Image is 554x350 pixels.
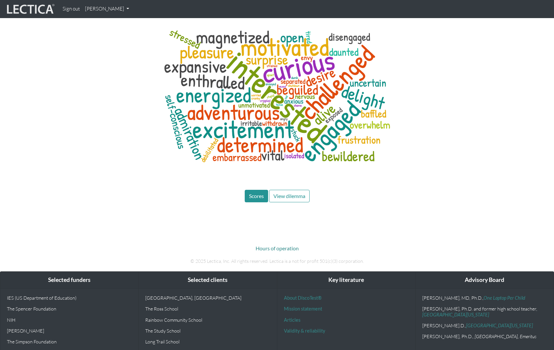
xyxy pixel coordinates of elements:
p: NIH [7,317,132,323]
a: [GEOGRAPHIC_DATA][US_STATE] [422,312,489,317]
img: lecticalive [5,3,55,15]
p: The Simpson Foundation [7,339,132,344]
p: The Spencer Foundation [7,306,132,312]
p: Long Trail School [145,339,270,344]
div: Selected funders [0,272,138,288]
div: Selected clients [139,272,277,288]
a: Sign out [60,3,82,15]
p: [PERSON_NAME], MD, Ph.D., [422,295,547,301]
button: Scores [245,190,268,202]
a: Validity & reliability [284,328,325,334]
a: Mission statement [284,306,322,312]
p: IES (US Department of Education) [7,295,132,301]
p: [PERSON_NAME], Ph.D. [422,334,547,339]
button: View dilemma [269,190,310,202]
span: View dilemma [273,193,305,199]
em: , [GEOGRAPHIC_DATA], Emeritus [473,334,537,339]
p: © 2025 Lectica, Inc. All rights reserved. Lectica is a not for profit 501(c)(3) corporation. [94,258,460,265]
p: Rainbow Community School [145,317,270,323]
a: [GEOGRAPHIC_DATA][US_STATE] [466,323,533,328]
p: [GEOGRAPHIC_DATA], [GEOGRAPHIC_DATA] [145,295,270,301]
p: The Ross School [145,306,270,312]
a: About DiscoTest® [284,295,321,301]
a: Hours of operation [256,245,299,251]
p: The Study School [145,328,270,334]
p: [PERSON_NAME].D., [422,323,547,328]
div: Advisory Board [416,272,554,288]
span: Scores [249,193,264,199]
p: [PERSON_NAME], Ph.D. and former high school teacher, [422,306,547,317]
img: words associated with not understanding for learnaholics [157,23,397,169]
p: [PERSON_NAME] [7,328,132,334]
a: One Laptop Per Child [484,295,525,301]
div: Key literature [277,272,415,288]
a: Articles [284,317,300,323]
a: [PERSON_NAME] [82,3,132,15]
